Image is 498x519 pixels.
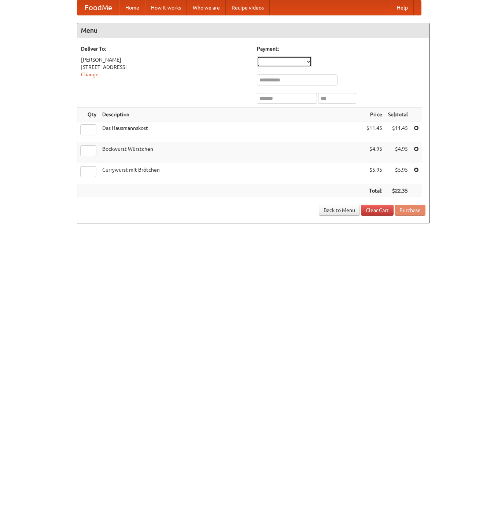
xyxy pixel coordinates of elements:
[77,0,119,15] a: FoodMe
[77,23,429,38] h4: Menu
[77,108,99,121] th: Qty
[364,184,385,198] th: Total:
[81,72,99,77] a: Change
[81,56,250,63] div: [PERSON_NAME]
[385,184,411,198] th: $22.35
[99,108,364,121] th: Description
[187,0,226,15] a: Who we are
[385,163,411,184] td: $5.95
[364,142,385,163] td: $4.95
[257,45,425,52] h5: Payment:
[364,121,385,142] td: $11.45
[226,0,270,15] a: Recipe videos
[364,163,385,184] td: $5.95
[385,121,411,142] td: $11.45
[391,0,414,15] a: Help
[81,45,250,52] h5: Deliver To:
[385,142,411,163] td: $4.95
[99,121,364,142] td: Das Hausmannskost
[81,63,250,71] div: [STREET_ADDRESS]
[99,163,364,184] td: Currywurst mit Brötchen
[99,142,364,163] td: Bockwurst Würstchen
[319,205,360,216] a: Back to Menu
[395,205,425,216] button: Purchase
[119,0,145,15] a: Home
[361,205,394,216] a: Clear Cart
[385,108,411,121] th: Subtotal
[364,108,385,121] th: Price
[145,0,187,15] a: How it works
